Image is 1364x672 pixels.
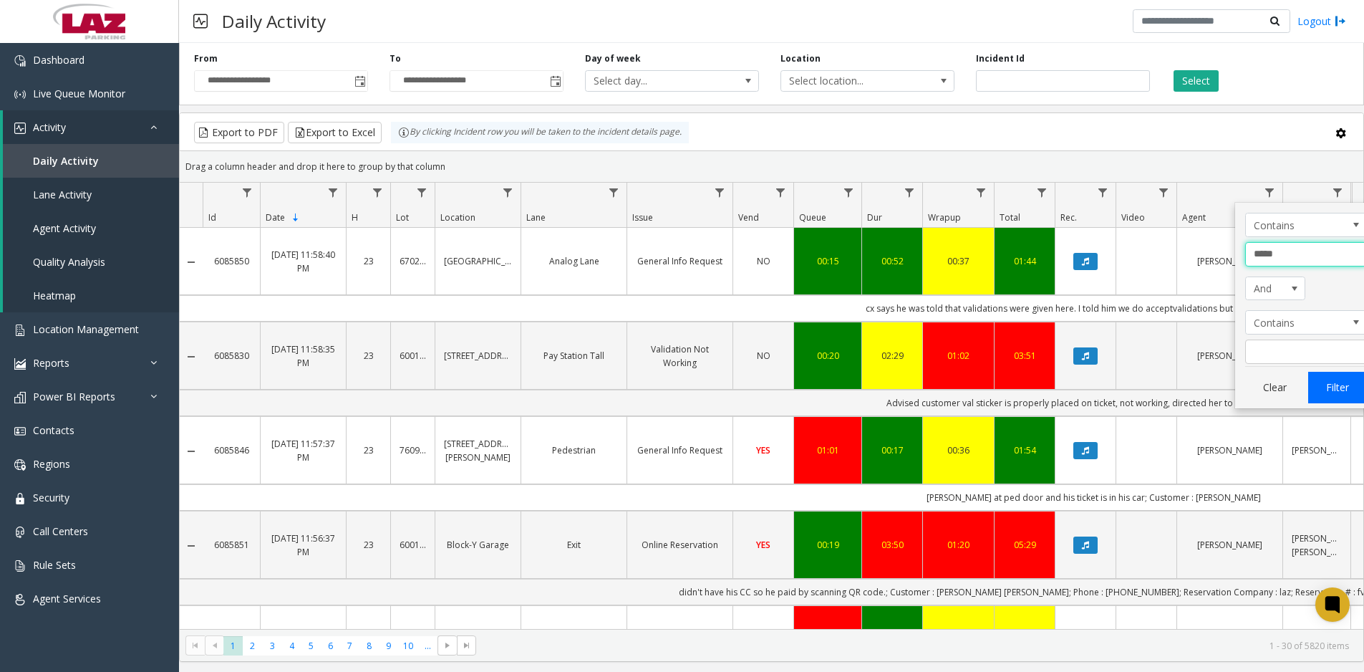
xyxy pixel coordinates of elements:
a: [DATE] 11:57:37 PM [269,437,337,464]
a: YES [742,443,785,457]
span: Live Queue Monitor [33,87,125,100]
a: 670263 [400,254,426,268]
a: 03:51 [1003,349,1046,363]
a: Rec. Filter Menu [1093,183,1113,202]
span: Daily Activity [33,154,99,168]
img: 'icon' [14,89,26,100]
span: Rule Sets [33,558,76,572]
img: pageIcon [193,4,208,39]
label: From [194,52,218,65]
span: Go to the last page [457,635,476,656]
h3: Daily Activity [215,4,333,39]
span: Regions [33,457,70,471]
button: Export to PDF [194,122,284,143]
img: 'icon' [14,594,26,605]
kendo-pager-info: 1 - 30 of 5820 items [485,640,1349,652]
a: [STREET_ADDRESS][PERSON_NAME] [444,437,512,464]
a: General Info Request [636,443,724,457]
span: Rec. [1060,211,1077,224]
a: Total Filter Menu [1032,183,1052,202]
a: Exit [530,538,618,552]
span: Location Management [33,322,139,336]
a: 01:02 [932,349,985,363]
a: Issue Filter Menu [710,183,730,202]
span: Lane Activity [33,188,92,201]
div: 00:52 [871,254,914,268]
a: Location Filter Menu [498,183,518,202]
a: NO [742,349,785,363]
label: To [390,52,401,65]
a: [DATE] 11:56:28 PM [269,626,337,653]
span: Location [440,211,475,224]
span: Security [33,491,69,504]
span: Toggle popup [352,71,367,91]
a: Pedestrian [530,443,618,457]
button: Clear [1245,372,1304,403]
div: 00:37 [932,254,985,268]
label: Location [780,52,821,65]
a: 01:54 [1003,443,1046,457]
a: [DATE] 11:58:40 PM [269,248,337,275]
a: Agent Filter Menu [1260,183,1280,202]
span: Page 3 [263,636,282,656]
img: 'icon' [14,55,26,67]
a: [PERSON_NAME] [1186,349,1274,363]
label: Day of week [585,52,641,65]
a: 02:29 [871,349,914,363]
span: Date [266,211,285,224]
div: Drag a column header and drop it here to group by that column [180,154,1363,179]
a: [PERSON_NAME] [1186,254,1274,268]
a: Daily Activity [3,144,179,178]
a: 00:17 [871,443,914,457]
span: And [1246,277,1293,300]
span: Heatmap [33,289,76,302]
a: 03:50 [871,538,914,552]
span: Lane [526,211,546,224]
span: NO [757,350,770,362]
span: Power BI Reports [33,390,115,403]
a: 00:19 [803,538,853,552]
span: Video [1121,211,1145,224]
a: Validation Not Working [636,626,724,653]
label: Incident Id [976,52,1025,65]
span: Page 8 [359,636,379,656]
img: 'icon' [14,325,26,336]
a: Block-Y Garage [444,538,512,552]
a: Id Filter Menu [238,183,257,202]
a: Online Reservation [636,538,724,552]
span: Contains [1246,311,1342,334]
a: 01:01 [803,443,853,457]
a: Lot Filter Menu [412,183,432,202]
a: Agent Activity [3,211,179,245]
span: Go to the next page [437,635,457,656]
span: Dashboard [33,53,84,67]
span: Dur [867,211,882,224]
span: H [352,211,358,224]
a: YES [742,538,785,552]
span: Contacts [33,423,74,437]
a: Logout [1297,14,1346,29]
a: 05:29 [1003,538,1046,552]
a: Dur Filter Menu [900,183,919,202]
span: Page 1 [223,636,243,656]
img: infoIcon.svg [398,127,410,138]
a: 600152 [400,538,426,552]
span: Page 11 [418,636,437,656]
span: Total [1000,211,1020,224]
a: [PERSON_NAME] [1186,443,1274,457]
a: [DATE] 11:56:37 PM [269,532,337,559]
span: Agent Filter Logic [1245,277,1305,301]
span: Page 7 [340,636,359,656]
a: 00:15 [803,254,853,268]
span: Page 5 [301,636,321,656]
span: Go to the next page [442,640,453,651]
a: 6085846 [211,443,251,457]
span: Reports [33,356,69,370]
a: Lane Filter Menu [604,183,624,202]
span: YES [756,444,770,456]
